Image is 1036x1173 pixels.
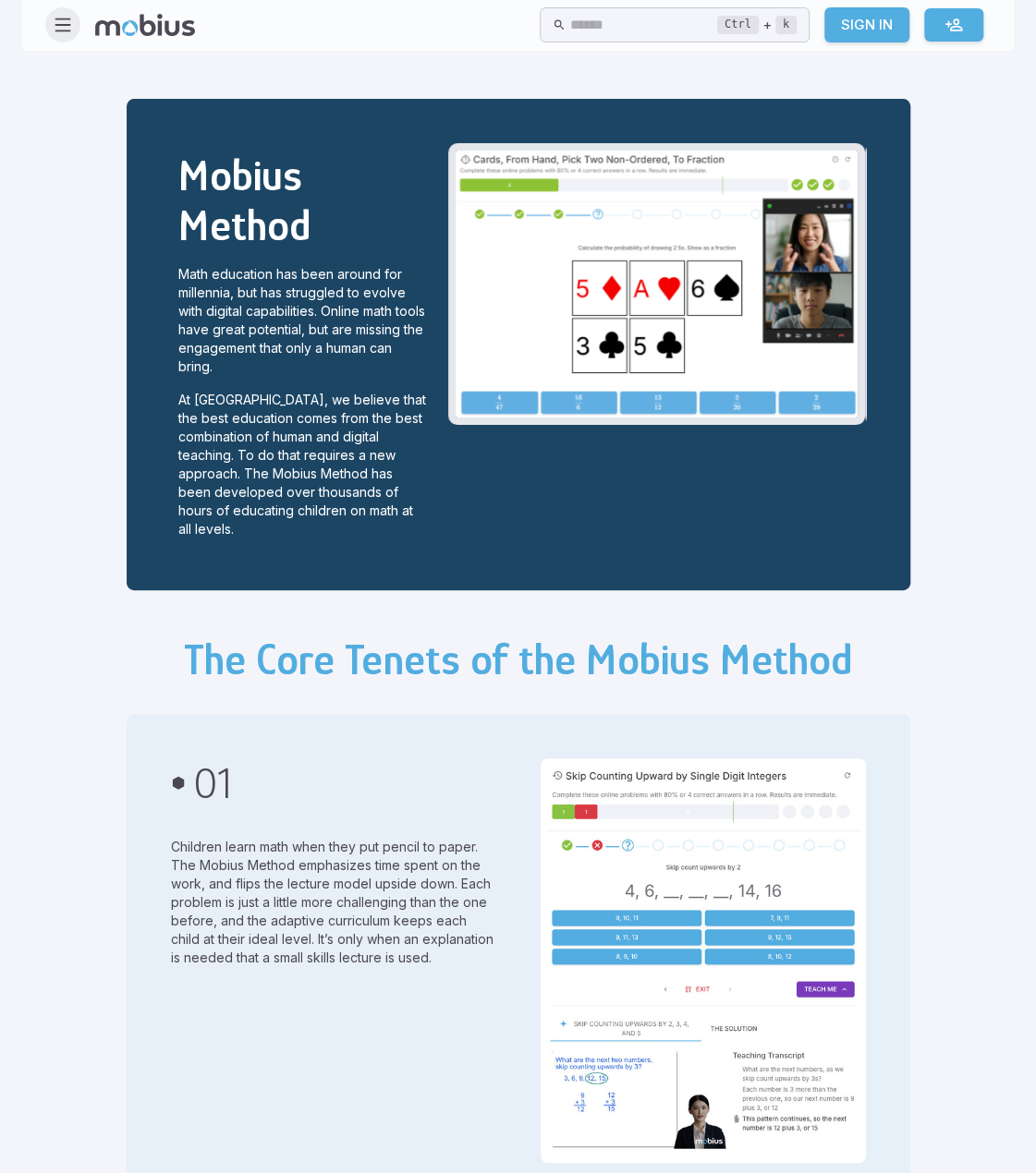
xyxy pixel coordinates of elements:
h2: 01 [193,758,232,808]
p: At [GEOGRAPHIC_DATA], we believe that the best education comes from the best combination of human... [178,391,427,538]
h2: The Core Tenets of the Mobius Method [184,635,852,684]
img: Learning by Doing [541,758,866,1163]
p: Math education has been around for millennia, but has struggled to evolve with digital capabiliti... [178,265,427,376]
h2: Mobius Method [178,151,427,250]
a: Sign In [824,7,909,42]
div: + [717,14,797,36]
kbd: Ctrl [717,16,759,34]
p: Children learn math when they put pencil to paper. The Mobius Method emphasizes time spent on the... [171,838,496,967]
img: Grade 9 Class [456,151,858,417]
kbd: k [775,16,797,34]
